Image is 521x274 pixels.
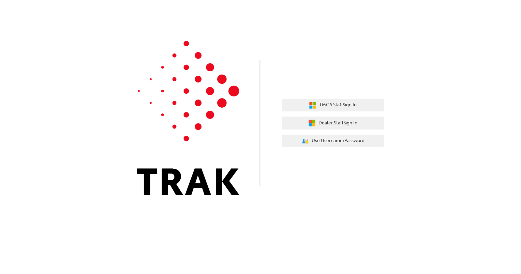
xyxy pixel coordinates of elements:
span: Use Username/Password [312,137,364,145]
button: Dealer StaffSign In [282,117,384,130]
button: TMCA StaffSign In [282,99,384,112]
span: TMCA Staff Sign In [319,101,357,109]
span: Dealer Staff Sign In [318,119,357,127]
button: Use Username/Password [282,135,384,148]
img: Trak [137,41,239,195]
